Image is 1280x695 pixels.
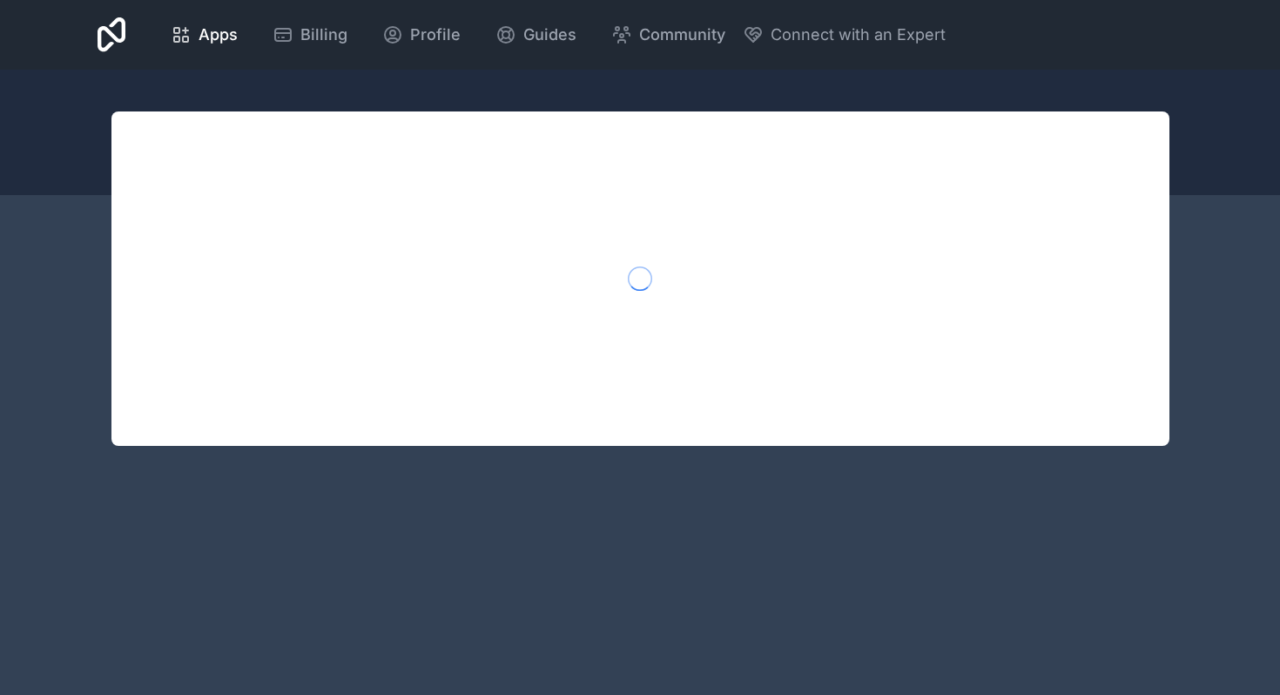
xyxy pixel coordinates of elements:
span: Profile [410,23,461,47]
a: Billing [259,16,361,54]
span: Billing [300,23,347,47]
a: Apps [157,16,252,54]
a: Community [597,16,739,54]
span: Community [639,23,725,47]
button: Connect with an Expert [743,23,946,47]
span: Apps [199,23,238,47]
a: Guides [482,16,590,54]
a: Profile [368,16,475,54]
span: Guides [523,23,576,47]
span: Connect with an Expert [771,23,946,47]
